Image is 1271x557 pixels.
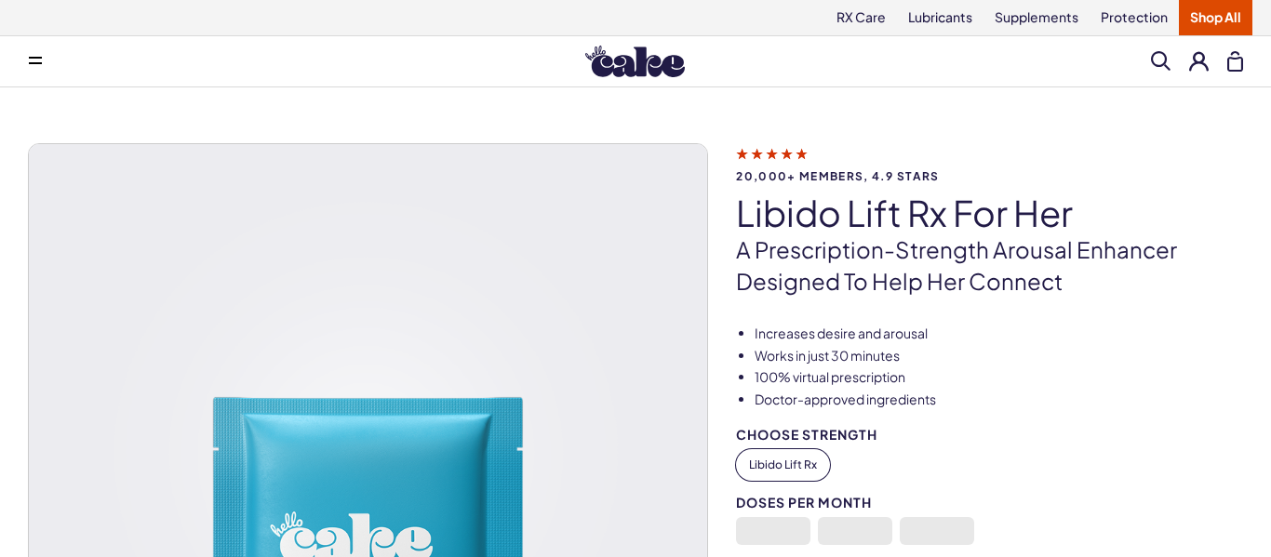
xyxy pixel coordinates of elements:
[736,428,1243,442] div: Choose Strength
[755,391,1243,409] li: Doctor-approved ingredients
[736,193,1243,232] h1: Libido Lift Rx For Her
[755,347,1243,365] li: Works in just 30 minutes
[736,234,1243,297] p: A prescription-strength arousal enhancer designed to help her connect
[755,325,1243,343] li: Increases desire and arousal
[755,368,1243,387] li: 100% virtual prescription
[736,170,1243,182] span: 20,000+ members, 4.9 stars
[585,46,685,77] img: Hello Cake
[736,145,1243,182] a: 20,000+ members, 4.9 stars
[736,496,1243,510] div: Doses per Month
[736,449,830,481] button: Libido Lift Rx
